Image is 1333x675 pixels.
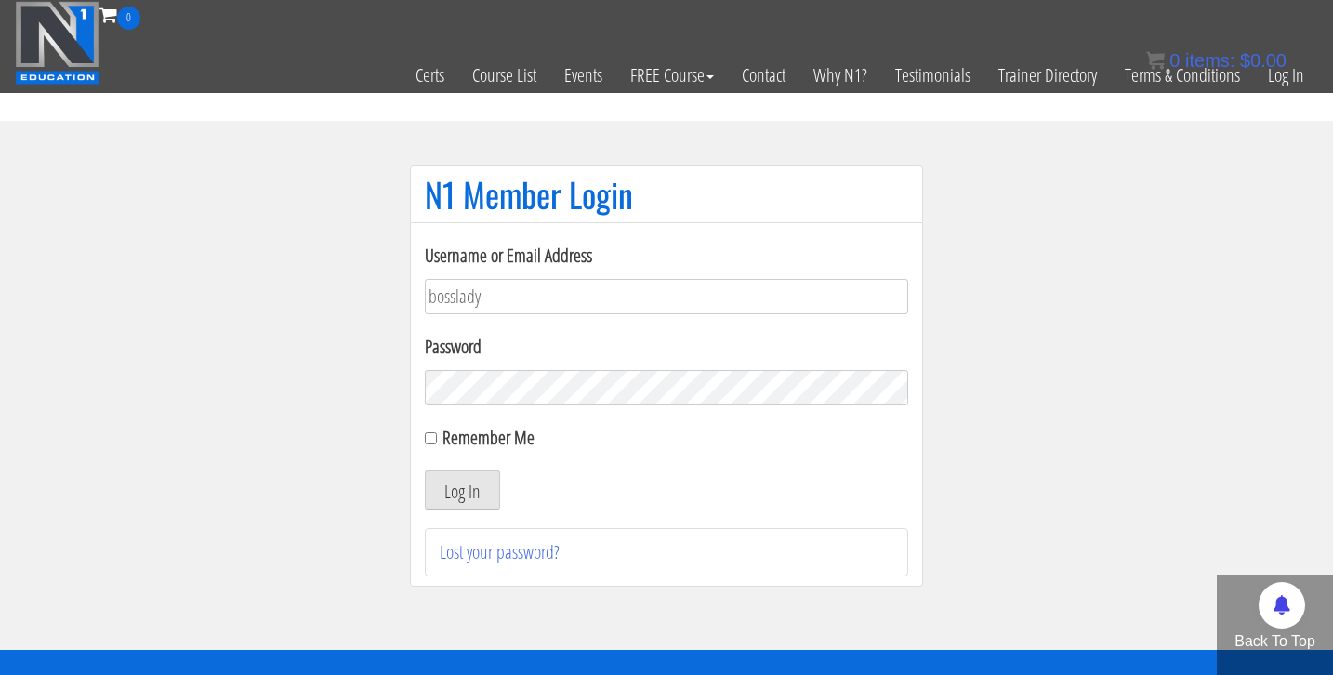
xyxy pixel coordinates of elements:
button: Log In [425,470,500,510]
a: Lost your password? [440,539,560,564]
a: Trainer Directory [984,30,1111,121]
a: Why N1? [799,30,881,121]
a: 0 items: $0.00 [1146,50,1287,71]
img: icon11.png [1146,51,1165,70]
label: Username or Email Address [425,242,908,270]
a: Log In [1254,30,1318,121]
a: Testimonials [881,30,984,121]
span: items: [1185,50,1234,71]
label: Remember Me [442,425,535,450]
img: n1-education [15,1,99,85]
span: 0 [117,7,140,30]
a: Course List [458,30,550,121]
a: Events [550,30,616,121]
a: FREE Course [616,30,728,121]
a: Contact [728,30,799,121]
h1: N1 Member Login [425,176,908,213]
span: 0 [1169,50,1180,71]
a: Certs [402,30,458,121]
a: Terms & Conditions [1111,30,1254,121]
bdi: 0.00 [1240,50,1287,71]
a: 0 [99,2,140,27]
span: $ [1240,50,1250,71]
label: Password [425,333,908,361]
